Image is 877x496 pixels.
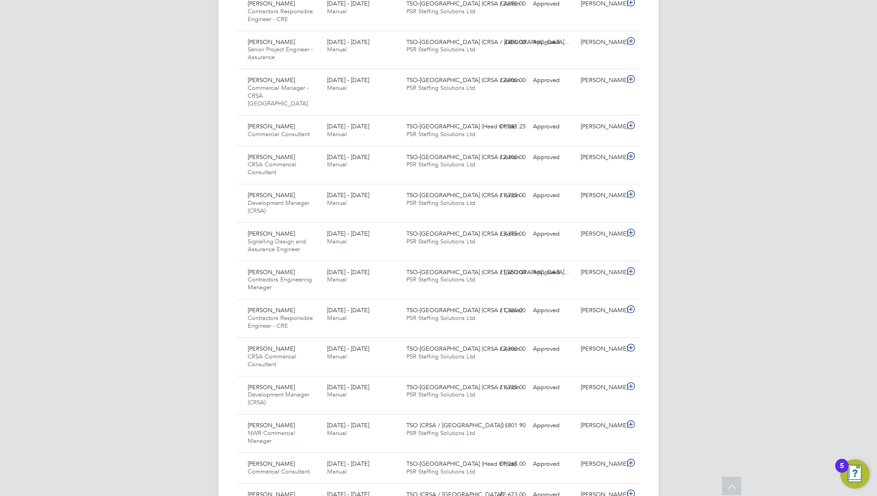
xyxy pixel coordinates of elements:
[327,429,347,437] span: Manual
[327,268,369,276] span: [DATE] - [DATE]
[248,191,295,199] span: [PERSON_NAME]
[482,35,529,50] div: £486.00
[248,84,309,107] span: Commercial Manager - CRSA [GEOGRAPHIC_DATA]
[840,466,844,478] div: 5
[248,7,313,23] span: Contractors Responsible Engineer - CRE
[577,226,625,242] div: [PERSON_NAME]
[406,38,570,46] span: TSO-[GEOGRAPHIC_DATA] (CRSA / [GEOGRAPHIC_DATA]…
[327,306,369,314] span: [DATE] - [DATE]
[327,460,369,468] span: [DATE] - [DATE]
[482,342,529,357] div: £2,300.00
[577,303,625,318] div: [PERSON_NAME]
[406,468,475,475] span: PSR Staffing Solutions Ltd
[529,150,577,165] div: Approved
[529,457,577,472] div: Approved
[529,188,577,203] div: Approved
[529,35,577,50] div: Approved
[406,153,526,161] span: TSO-[GEOGRAPHIC_DATA] (CRSA / Aston…
[248,345,295,353] span: [PERSON_NAME]
[577,73,625,88] div: [PERSON_NAME]
[248,122,295,130] span: [PERSON_NAME]
[529,73,577,88] div: Approved
[327,160,347,168] span: Manual
[406,130,475,138] span: PSR Staffing Solutions Ltd
[248,199,309,215] span: Development Manager (CRSA)
[248,383,295,391] span: [PERSON_NAME]
[248,76,295,84] span: [PERSON_NAME]
[327,199,347,207] span: Manual
[327,230,369,237] span: [DATE] - [DATE]
[327,391,347,398] span: Manual
[482,226,529,242] div: £3,375.00
[248,429,295,445] span: NWR Commercial Manager
[577,119,625,134] div: [PERSON_NAME]
[529,380,577,395] div: Approved
[840,459,870,489] button: Open Resource Center, 5 new notifications
[482,380,529,395] div: £1,725.00
[406,191,526,199] span: TSO-[GEOGRAPHIC_DATA] (CRSA / Aston…
[529,265,577,280] div: Approved
[248,314,313,330] span: Contractors Responsible Engineer - CRE
[327,130,347,138] span: Manual
[327,345,369,353] span: [DATE] - [DATE]
[406,306,522,314] span: TSO-[GEOGRAPHIC_DATA] (CRSA / Crewe)
[406,76,526,84] span: TSO-[GEOGRAPHIC_DATA] (CRSA / Aston…
[482,119,529,134] div: £1,581.25
[482,188,529,203] div: £1,725.00
[482,457,529,472] div: £1,265.00
[482,150,529,165] div: £2,300.00
[248,160,296,176] span: CRSA Commercial Consultant
[406,429,475,437] span: PSR Staffing Solutions Ltd
[406,230,526,237] span: TSO-[GEOGRAPHIC_DATA] (CRSA / Aston…
[327,45,347,53] span: Manual
[406,199,475,207] span: PSR Staffing Solutions Ltd
[482,418,529,433] div: £801.90
[577,188,625,203] div: [PERSON_NAME]
[406,391,475,398] span: PSR Staffing Solutions Ltd
[327,353,347,360] span: Manual
[248,391,309,406] span: Development Manager (CRSA)
[529,119,577,134] div: Approved
[406,268,570,276] span: TSO-[GEOGRAPHIC_DATA] (CRSA / [GEOGRAPHIC_DATA]…
[529,418,577,433] div: Approved
[248,268,295,276] span: [PERSON_NAME]
[577,418,625,433] div: [PERSON_NAME]
[248,38,295,46] span: [PERSON_NAME]
[327,122,369,130] span: [DATE] - [DATE]
[406,160,475,168] span: PSR Staffing Solutions Ltd
[577,150,625,165] div: [PERSON_NAME]
[577,380,625,395] div: [PERSON_NAME]
[529,303,577,318] div: Approved
[327,237,347,245] span: Manual
[248,230,295,237] span: [PERSON_NAME]
[248,353,296,368] span: CRSA Commercial Consultant
[406,314,475,322] span: PSR Staffing Solutions Ltd
[248,45,313,61] span: Senior Project Engineer - Assurance
[327,76,369,84] span: [DATE] - [DATE]
[248,421,295,429] span: [PERSON_NAME]
[327,383,369,391] span: [DATE] - [DATE]
[327,191,369,199] span: [DATE] - [DATE]
[327,468,347,475] span: Manual
[248,153,295,161] span: [PERSON_NAME]
[248,130,310,138] span: Commercial Consultant
[406,276,475,283] span: PSR Staffing Solutions Ltd
[577,35,625,50] div: [PERSON_NAME]
[406,383,526,391] span: TSO-[GEOGRAPHIC_DATA] (CRSA / Aston…
[327,84,347,92] span: Manual
[529,226,577,242] div: Approved
[482,265,529,280] div: £1,650.00
[406,345,526,353] span: TSO-[GEOGRAPHIC_DATA] (CRSA / Aston…
[577,265,625,280] div: [PERSON_NAME]
[406,421,504,429] span: TSO (CRSA / [GEOGRAPHIC_DATA])
[248,460,295,468] span: [PERSON_NAME]
[406,122,516,130] span: TSO-[GEOGRAPHIC_DATA] (Head Office)
[406,7,475,15] span: PSR Staffing Solutions Ltd
[406,45,475,53] span: PSR Staffing Solutions Ltd
[327,38,369,46] span: [DATE] - [DATE]
[327,276,347,283] span: Manual
[482,303,529,318] div: £1,320.00
[577,342,625,357] div: [PERSON_NAME]
[327,153,369,161] span: [DATE] - [DATE]
[248,306,295,314] span: [PERSON_NAME]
